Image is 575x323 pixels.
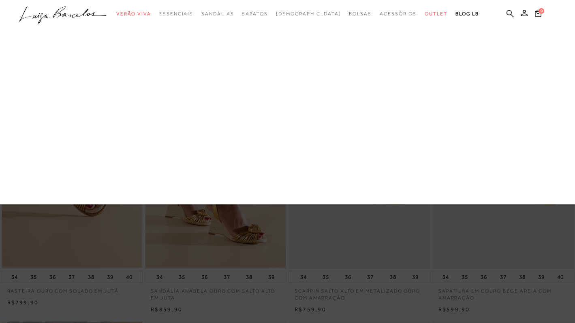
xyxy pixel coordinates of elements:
[276,6,341,21] a: noSubCategoriesText
[201,6,234,21] a: categoryNavScreenReaderText
[539,8,544,14] span: 0
[425,6,447,21] a: categoryNavScreenReaderText
[425,11,447,17] span: Outlet
[159,11,193,17] span: Essenciais
[380,6,417,21] a: categoryNavScreenReaderText
[242,6,267,21] a: categoryNavScreenReaderText
[349,11,372,17] span: Bolsas
[349,6,372,21] a: categoryNavScreenReaderText
[159,6,193,21] a: categoryNavScreenReaderText
[116,11,151,17] span: Verão Viva
[532,9,544,20] button: 0
[380,11,417,17] span: Acessórios
[455,11,479,17] span: BLOG LB
[201,11,234,17] span: Sandálias
[455,6,479,21] a: BLOG LB
[116,6,151,21] a: categoryNavScreenReaderText
[276,11,341,17] span: [DEMOGRAPHIC_DATA]
[242,11,267,17] span: Sapatos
